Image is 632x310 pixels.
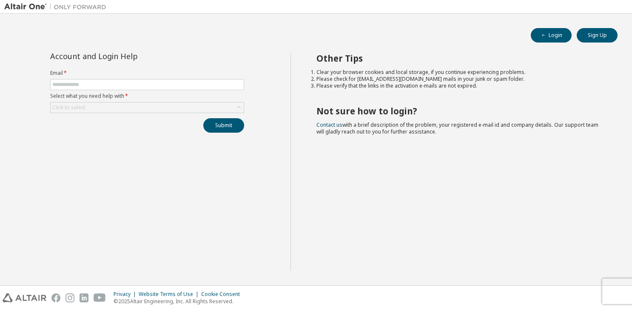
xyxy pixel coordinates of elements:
[3,293,46,302] img: altair_logo.svg
[4,3,111,11] img: Altair One
[80,293,88,302] img: linkedin.svg
[577,28,618,43] button: Sign Up
[316,76,603,82] li: Please check for [EMAIL_ADDRESS][DOMAIN_NAME] mails in your junk or spam folder.
[316,53,603,64] h2: Other Tips
[316,82,603,89] li: Please verify that the links in the activation e-mails are not expired.
[52,104,85,111] div: Click to select
[65,293,74,302] img: instagram.svg
[139,291,201,298] div: Website Terms of Use
[316,121,342,128] a: Contact us
[203,118,244,133] button: Submit
[316,105,603,117] h2: Not sure how to login?
[51,293,60,302] img: facebook.svg
[94,293,106,302] img: youtube.svg
[201,291,245,298] div: Cookie Consent
[531,28,572,43] button: Login
[51,102,244,113] div: Click to select
[50,70,244,77] label: Email
[50,93,244,100] label: Select what you need help with
[114,291,139,298] div: Privacy
[114,298,245,305] p: © 2025 Altair Engineering, Inc. All Rights Reserved.
[316,69,603,76] li: Clear your browser cookies and local storage, if you continue experiencing problems.
[50,53,205,60] div: Account and Login Help
[316,121,598,135] span: with a brief description of the problem, your registered e-mail id and company details. Our suppo...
